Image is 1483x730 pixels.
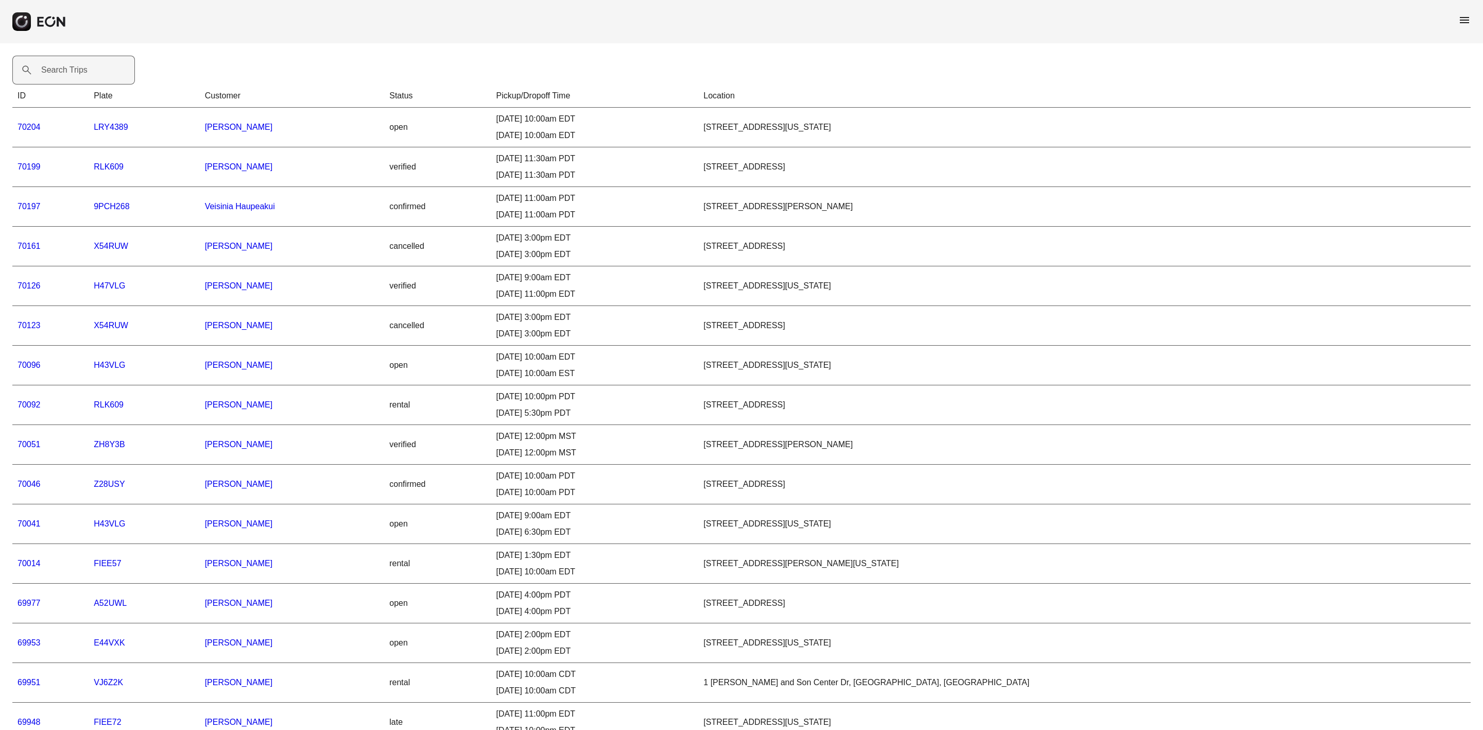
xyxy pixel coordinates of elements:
th: Pickup/Dropoff Time [491,84,699,108]
a: 70096 [18,361,41,369]
a: [PERSON_NAME] [205,638,273,647]
a: X54RUW [94,242,128,250]
td: verified [384,266,491,306]
a: 70123 [18,321,41,330]
a: Veisinia Haupeakui [205,202,275,211]
div: [DATE] 10:00am CDT [496,685,694,697]
div: [DATE] 11:00pm EDT [496,708,694,720]
td: verified [384,147,491,187]
div: [DATE] 10:00am EST [496,367,694,380]
a: RLK609 [94,400,124,409]
div: [DATE] 9:00am EDT [496,510,694,522]
a: [PERSON_NAME] [205,242,273,250]
a: 70161 [18,242,41,250]
div: [DATE] 6:30pm EDT [496,526,694,538]
a: 69951 [18,678,41,687]
a: [PERSON_NAME] [205,123,273,131]
td: [STREET_ADDRESS][US_STATE] [698,266,1471,306]
th: ID [12,84,89,108]
div: [DATE] 10:00am PDT [496,486,694,499]
td: [STREET_ADDRESS][PERSON_NAME][US_STATE] [698,544,1471,584]
div: [DATE] 11:00am PDT [496,192,694,205]
div: [DATE] 3:00pm EDT [496,232,694,244]
a: 69953 [18,638,41,647]
div: [DATE] 10:00am EDT [496,566,694,578]
a: LRY4389 [94,123,128,131]
a: 69977 [18,599,41,607]
td: [STREET_ADDRESS] [698,306,1471,346]
a: A52UWL [94,599,127,607]
a: 70041 [18,519,41,528]
div: [DATE] 3:00pm EDT [496,248,694,261]
a: FIEE72 [94,718,121,726]
td: [STREET_ADDRESS][PERSON_NAME] [698,187,1471,227]
td: open [384,623,491,663]
div: [DATE] 5:30pm PDT [496,407,694,419]
div: [DATE] 4:00pm PDT [496,605,694,618]
div: [DATE] 10:00am EDT [496,113,694,125]
th: Customer [200,84,385,108]
td: [STREET_ADDRESS][US_STATE] [698,346,1471,385]
div: [DATE] 11:30am PDT [496,169,694,181]
a: [PERSON_NAME] [205,321,273,330]
th: Status [384,84,491,108]
a: 70014 [18,559,41,568]
a: 70197 [18,202,41,211]
th: Plate [89,84,199,108]
a: 69948 [18,718,41,726]
td: cancelled [384,227,491,266]
td: open [384,346,491,385]
div: [DATE] 11:00am PDT [496,209,694,221]
div: [DATE] 2:00pm EDT [496,645,694,657]
div: [DATE] 1:30pm EDT [496,549,694,562]
td: confirmed [384,465,491,504]
td: [STREET_ADDRESS][PERSON_NAME] [698,425,1471,465]
a: [PERSON_NAME] [205,599,273,607]
div: [DATE] 3:00pm EDT [496,328,694,340]
a: ZH8Y3B [94,440,125,449]
a: [PERSON_NAME] [205,718,273,726]
div: [DATE] 2:00pm EDT [496,629,694,641]
td: rental [384,385,491,425]
a: [PERSON_NAME] [205,519,273,528]
td: [STREET_ADDRESS] [698,385,1471,425]
a: 70046 [18,480,41,488]
td: rental [384,663,491,703]
td: rental [384,544,491,584]
a: 70092 [18,400,41,409]
td: [STREET_ADDRESS] [698,147,1471,187]
div: [DATE] 11:30am PDT [496,152,694,165]
a: [PERSON_NAME] [205,678,273,687]
a: 70126 [18,281,41,290]
a: H47VLG [94,281,125,290]
th: Location [698,84,1471,108]
a: Z28USY [94,480,125,488]
a: [PERSON_NAME] [205,162,273,171]
td: [STREET_ADDRESS][US_STATE] [698,108,1471,147]
td: [STREET_ADDRESS] [698,584,1471,623]
a: [PERSON_NAME] [205,361,273,369]
div: [DATE] 9:00am EDT [496,271,694,284]
div: [DATE] 12:00pm MST [496,430,694,443]
a: VJ6Z2K [94,678,123,687]
td: verified [384,425,491,465]
td: [STREET_ADDRESS] [698,227,1471,266]
div: [DATE] 10:00am EDT [496,129,694,142]
span: menu [1458,14,1471,26]
td: [STREET_ADDRESS][US_STATE] [698,623,1471,663]
div: [DATE] 10:00am EDT [496,351,694,363]
a: [PERSON_NAME] [205,440,273,449]
a: RLK609 [94,162,124,171]
div: [DATE] 12:00pm MST [496,447,694,459]
div: [DATE] 10:00pm PDT [496,391,694,403]
a: [PERSON_NAME] [205,281,273,290]
td: confirmed [384,187,491,227]
a: E44VXK [94,638,125,647]
td: [STREET_ADDRESS][US_STATE] [698,504,1471,544]
a: FIEE57 [94,559,121,568]
a: [PERSON_NAME] [205,559,273,568]
a: H43VLG [94,361,125,369]
label: Search Trips [41,64,88,76]
div: [DATE] 4:00pm PDT [496,589,694,601]
td: 1 [PERSON_NAME] and Son Center Dr, [GEOGRAPHIC_DATA], [GEOGRAPHIC_DATA] [698,663,1471,703]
